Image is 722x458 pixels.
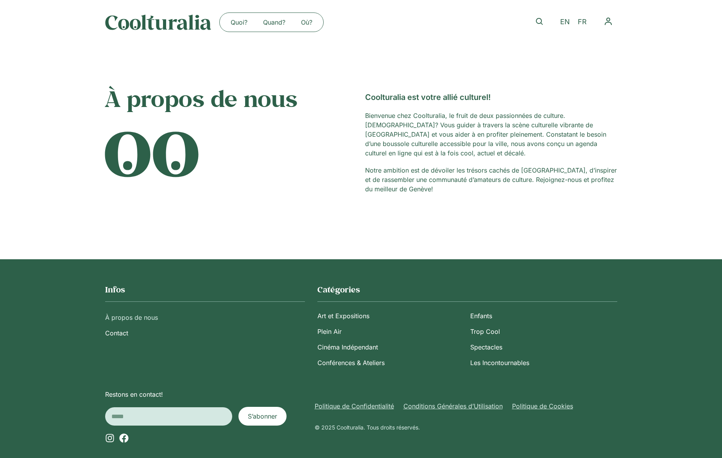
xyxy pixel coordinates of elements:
[599,12,617,30] nav: Menu
[223,16,255,29] a: Quoi?
[238,407,287,426] button: S’abonner
[105,85,357,112] h1: À propos de nous
[560,18,570,26] span: EN
[315,401,394,411] a: Politique de Confidentialité
[105,407,287,426] form: New Form
[223,16,320,29] nav: Menu
[317,339,464,355] a: Cinéma Indépendant
[365,91,617,103] p: Coolturalia est votre allié culturel!
[255,16,293,29] a: Quand?
[599,12,617,30] button: Permuter le menu
[470,308,617,324] a: Enfants
[317,308,464,324] a: Art et Expositions
[317,324,464,339] a: Plein Air
[105,284,305,295] h2: Infos
[556,16,574,28] a: EN
[105,310,305,341] nav: Menu
[317,308,617,371] nav: Menu
[365,111,617,158] p: Bienvenue chez Coolturalia, le fruit de deux passionnées de culture. [DEMOGRAPHIC_DATA]? Vous gui...
[293,16,320,29] a: Où?
[470,355,617,371] a: Les Incontournables
[317,284,617,295] h2: Catégories
[578,18,587,26] span: FR
[315,401,617,411] nav: Menu
[470,324,617,339] a: Trop Cool
[574,16,591,28] a: FR
[105,325,305,341] a: Contact
[512,401,573,411] a: Politique de Cookies
[470,339,617,355] a: Spectacles
[315,423,617,431] div: © 2025 Coolturalia. Tous droits réservés.
[365,166,617,194] p: Notre ambition est de dévoiler les trésors cachés de [GEOGRAPHIC_DATA], d’inspirer et de rassembl...
[248,412,277,421] span: S’abonner
[105,390,307,399] p: Restons en contact!
[105,310,305,325] a: À propos de nous
[403,401,503,411] a: Conditions Générales d’Utilisation
[317,355,464,371] a: Conférences & Ateliers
